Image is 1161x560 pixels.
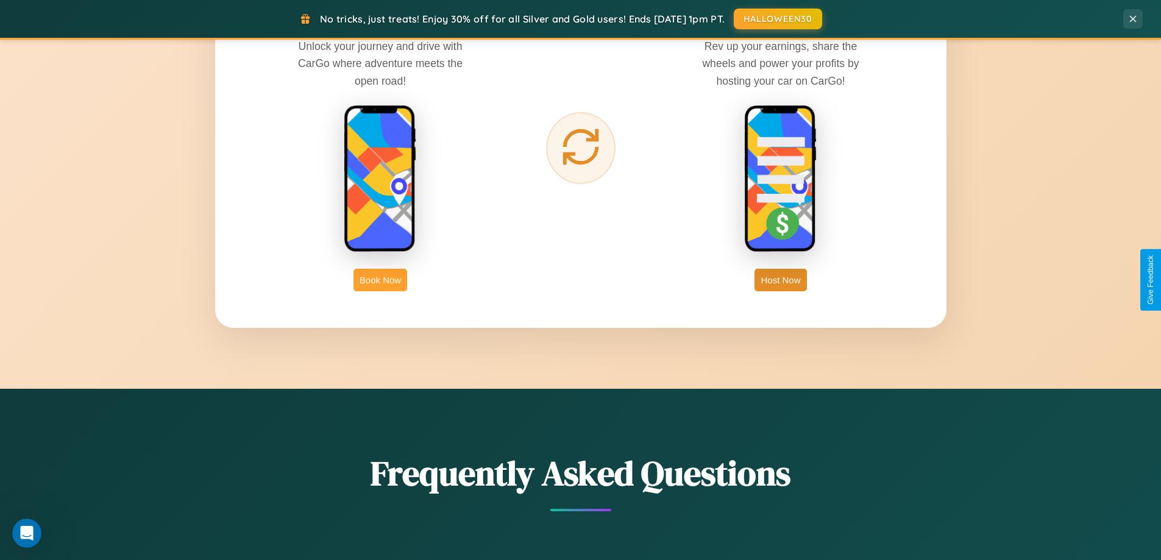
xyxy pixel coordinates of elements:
div: Give Feedback [1146,255,1155,305]
p: Unlock your journey and drive with CarGo where adventure meets the open road! [289,38,472,89]
img: host phone [744,105,817,253]
img: rent phone [344,105,417,253]
iframe: Intercom live chat [12,519,41,548]
span: No tricks, just treats! Enjoy 30% off for all Silver and Gold users! Ends [DATE] 1pm PT. [320,13,725,25]
button: HALLOWEEN30 [734,9,822,29]
p: Rev up your earnings, share the wheels and power your profits by hosting your car on CarGo! [689,38,872,89]
button: Host Now [754,269,806,291]
button: Book Now [353,269,407,291]
h2: Frequently Asked Questions [215,450,946,497]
